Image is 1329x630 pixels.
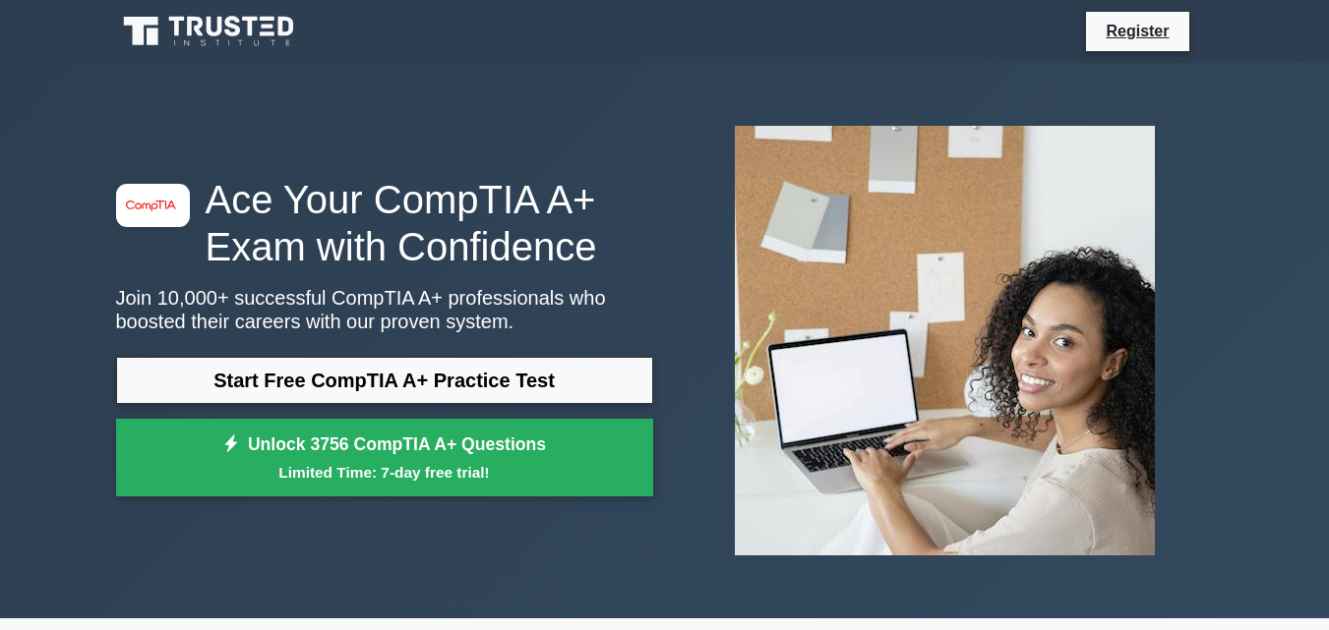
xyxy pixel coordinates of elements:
[1094,19,1180,43] a: Register
[141,461,629,484] small: Limited Time: 7-day free trial!
[116,176,653,270] h1: Ace Your CompTIA A+ Exam with Confidence
[116,419,653,497] a: Unlock 3756 CompTIA A+ QuestionsLimited Time: 7-day free trial!
[116,357,653,404] a: Start Free CompTIA A+ Practice Test
[116,286,653,333] p: Join 10,000+ successful CompTIA A+ professionals who boosted their careers with our proven system.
